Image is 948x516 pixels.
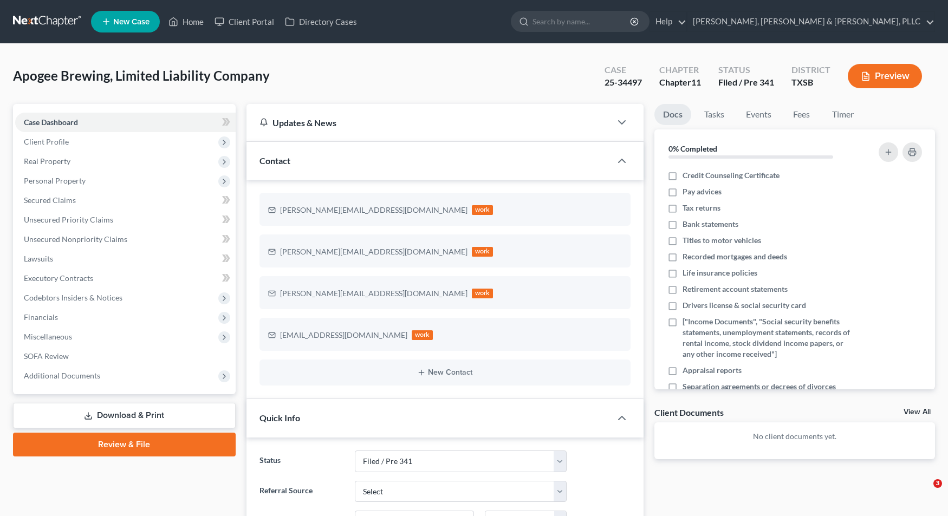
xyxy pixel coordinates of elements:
[784,104,819,125] a: Fees
[911,479,937,505] iframe: Intercom live chat
[113,18,150,26] span: New Case
[668,144,717,153] strong: 0% Completed
[791,64,830,76] div: District
[654,407,724,418] div: Client Documents
[663,431,926,442] p: No client documents yet.
[683,219,738,230] span: Bank statements
[683,203,720,213] span: Tax returns
[24,234,127,244] span: Unsecured Nonpriority Claims
[683,186,722,197] span: Pay advices
[259,117,598,128] div: Updates & News
[24,371,100,380] span: Additional Documents
[24,156,70,166] span: Real Property
[933,479,942,488] span: 3
[683,267,757,278] span: Life insurance policies
[683,170,780,181] span: Credit Counseling Certificate
[15,249,236,269] a: Lawsuits
[15,191,236,210] a: Secured Claims
[718,76,774,89] div: Filed / Pre 341
[280,330,407,341] div: [EMAIL_ADDRESS][DOMAIN_NAME]
[163,12,209,31] a: Home
[24,215,113,224] span: Unsecured Priority Claims
[15,269,236,288] a: Executory Contracts
[15,113,236,132] a: Case Dashboard
[280,246,467,257] div: [PERSON_NAME][EMAIL_ADDRESS][DOMAIN_NAME]
[24,293,122,302] span: Codebtors Insiders & Notices
[15,347,236,366] a: SOFA Review
[24,332,72,341] span: Miscellaneous
[533,11,632,31] input: Search by name...
[209,12,280,31] a: Client Portal
[13,68,270,83] span: Apogee Brewing, Limited Liability Company
[472,289,494,298] div: work
[24,195,76,205] span: Secured Claims
[412,330,433,340] div: work
[24,312,58,322] span: Financials
[848,64,922,88] button: Preview
[24,254,53,263] span: Lawsuits
[659,64,701,76] div: Chapter
[605,64,642,76] div: Case
[15,230,236,249] a: Unsecured Nonpriority Claims
[718,64,774,76] div: Status
[823,104,862,125] a: Timer
[280,12,362,31] a: Directory Cases
[904,408,931,416] a: View All
[472,247,494,257] div: work
[683,284,788,295] span: Retirement account statements
[687,12,934,31] a: [PERSON_NAME], [PERSON_NAME] & [PERSON_NAME], PLLC
[254,481,349,502] label: Referral Source
[737,104,780,125] a: Events
[650,12,686,31] a: Help
[280,205,467,215] div: [PERSON_NAME][EMAIL_ADDRESS][DOMAIN_NAME]
[683,381,836,392] span: Separation agreements or decrees of divorces
[659,76,701,89] div: Chapter
[691,77,701,87] span: 11
[254,450,349,472] label: Status
[605,76,642,89] div: 25-34497
[13,403,236,428] a: Download & Print
[24,351,69,361] span: SOFA Review
[696,104,733,125] a: Tasks
[268,368,622,377] button: New Contact
[683,365,742,376] span: Appraisal reports
[683,316,856,360] span: ["Income Documents", "Social security benefits statements, unemployment statements, records of re...
[280,288,467,299] div: [PERSON_NAME][EMAIL_ADDRESS][DOMAIN_NAME]
[24,117,78,127] span: Case Dashboard
[472,205,494,215] div: work
[654,104,691,125] a: Docs
[791,76,830,89] div: TXSB
[259,155,290,166] span: Contact
[683,300,806,311] span: Drivers license & social security card
[683,235,761,246] span: Titles to motor vehicles
[15,210,236,230] a: Unsecured Priority Claims
[259,413,300,423] span: Quick Info
[24,176,86,185] span: Personal Property
[13,433,236,456] a: Review & File
[683,251,787,262] span: Recorded mortgages and deeds
[24,273,93,283] span: Executory Contracts
[24,137,69,146] span: Client Profile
